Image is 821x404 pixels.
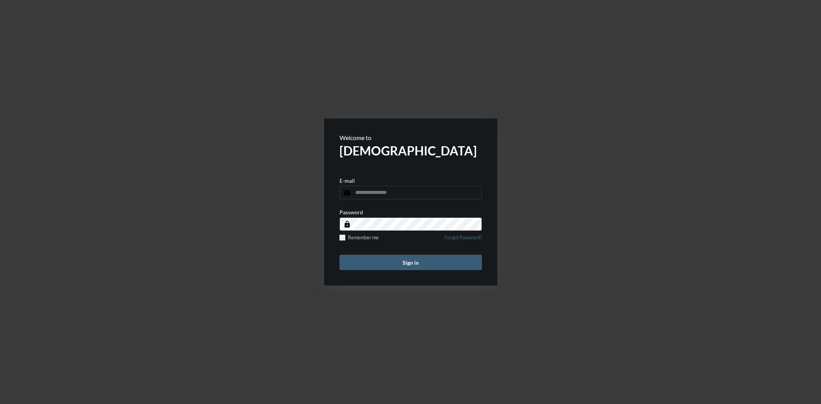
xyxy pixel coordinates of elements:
[339,255,482,270] button: Sign in
[339,143,482,158] h2: [DEMOGRAPHIC_DATA]
[339,177,355,184] p: E-mail
[339,235,379,240] label: Remember me
[339,134,482,141] p: Welcome to
[339,209,363,215] p: Password
[445,235,482,245] a: Forgot Password?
